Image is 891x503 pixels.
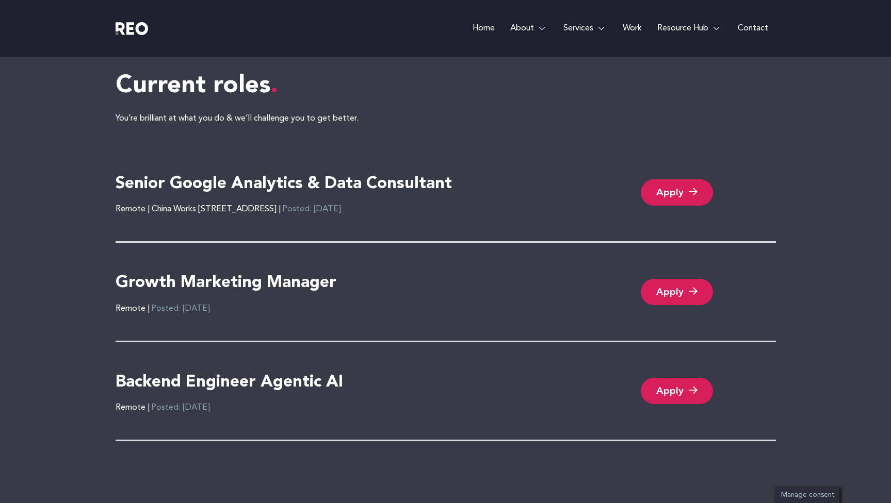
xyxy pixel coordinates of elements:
[116,269,336,303] a: Growth Marketing Manager
[641,378,713,404] a: Apply
[116,203,341,215] div: Remote | China Works [STREET_ADDRESS] |
[116,273,336,294] h4: Growth Marketing Manager
[116,303,210,315] div: Remote |
[116,74,278,98] span: Current roles
[116,112,776,126] p: You’re brilliant at what you do & we’ll challenge you to get better.
[150,404,210,412] span: Posted: [DATE]
[641,279,713,305] a: Apply
[150,305,210,313] span: Posted: [DATE]
[116,170,452,204] a: Senior Google Analytics & Data Consultant
[116,174,452,195] h4: Senior Google Analytics & Data Consultant
[116,368,343,402] a: Backend Engineer Agentic AI
[281,205,341,213] span: Posted: [DATE]
[641,179,713,206] a: Apply
[781,492,834,498] span: Manage consent
[116,372,343,394] h4: Backend Engineer Agentic AI
[116,401,210,414] div: Remote |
